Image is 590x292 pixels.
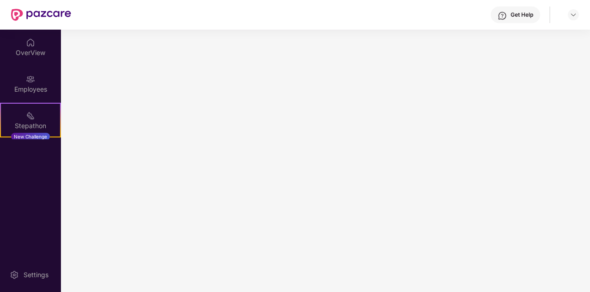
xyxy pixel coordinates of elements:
[11,9,71,21] img: New Pazcare Logo
[11,133,50,140] div: New Challenge
[498,11,507,20] img: svg+xml;base64,PHN2ZyBpZD0iSGVscC0zMngzMiIgeG1sbnM9Imh0dHA6Ly93d3cudzMub3JnLzIwMDAvc3ZnIiB3aWR0aD...
[26,111,35,120] img: svg+xml;base64,PHN2ZyB4bWxucz0iaHR0cDovL3d3dy53My5vcmcvMjAwMC9zdmciIHdpZHRoPSIyMSIgaGVpZ2h0PSIyMC...
[1,121,60,130] div: Stepathon
[26,38,35,47] img: svg+xml;base64,PHN2ZyBpZD0iSG9tZSIgeG1sbnM9Imh0dHA6Ly93d3cudzMub3JnLzIwMDAvc3ZnIiB3aWR0aD0iMjAiIG...
[10,270,19,280] img: svg+xml;base64,PHN2ZyBpZD0iU2V0dGluZy0yMHgyMCIgeG1sbnM9Imh0dHA6Ly93d3cudzMub3JnLzIwMDAvc3ZnIiB3aW...
[26,75,35,84] img: svg+xml;base64,PHN2ZyBpZD0iRW1wbG95ZWVzIiB4bWxucz0iaHR0cDovL3d3dy53My5vcmcvMjAwMC9zdmciIHdpZHRoPS...
[21,270,51,280] div: Settings
[511,11,533,19] div: Get Help
[570,11,577,19] img: svg+xml;base64,PHN2ZyBpZD0iRHJvcGRvd24tMzJ4MzIiIHhtbG5zPSJodHRwOi8vd3d3LnczLm9yZy8yMDAwL3N2ZyIgd2...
